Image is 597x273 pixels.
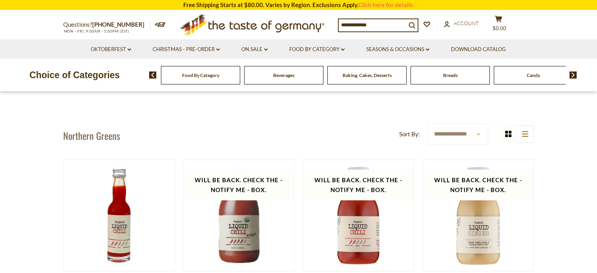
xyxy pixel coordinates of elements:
img: Northern Greens Organic Liquid Ginger, 8.1 oz.(240ml) [423,160,534,271]
label: Sort By: [399,129,420,139]
a: Download Catalog [451,45,506,54]
a: [PHONE_NUMBER] [92,21,144,28]
a: Christmas - PRE-ORDER [153,45,220,54]
img: Northern Greens Organic Liquid Chili Bottle Hot [64,160,175,271]
a: Click here for details. [358,1,414,8]
a: Food By Category [289,45,345,54]
span: Account [454,20,479,26]
button: $0.00 [487,15,511,35]
a: Seasons & Occasions [366,45,429,54]
p: Questions? [63,20,150,30]
a: Oktoberfest [91,45,131,54]
a: On Sale [241,45,268,54]
a: Food By Category [182,72,219,78]
a: Beverages [273,72,294,78]
a: Baking, Cakes, Desserts [343,72,392,78]
img: next arrow [570,71,577,79]
span: MON - FRI, 9:00AM - 5:00PM (EST) [63,29,130,33]
img: Northern Greens Organic Liquid Chili Extra Hot, 8.1 oz.(240ml) [183,160,294,271]
img: Northern Greens Organic Chili Liquid Spice, 8.1 oz.(240ml) [303,160,414,271]
span: $0.00 [493,25,506,31]
img: previous arrow [149,71,157,79]
a: Breads [443,72,458,78]
a: Candy [527,72,540,78]
a: Account [444,19,479,28]
h1: Northern Greens [63,130,120,141]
